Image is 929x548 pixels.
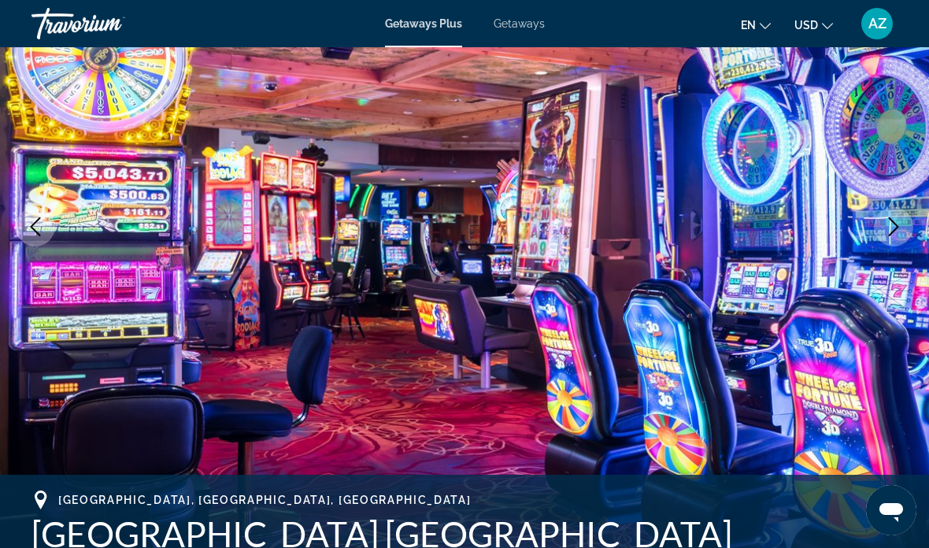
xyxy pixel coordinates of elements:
button: User Menu [857,7,898,40]
span: AZ [868,16,886,31]
button: Previous image [16,207,55,246]
span: en [741,19,756,31]
a: Travorium [31,3,189,44]
span: USD [794,19,818,31]
a: Getaways Plus [385,17,462,30]
iframe: Button to launch messaging window [866,485,916,535]
span: [GEOGRAPHIC_DATA], [GEOGRAPHIC_DATA], [GEOGRAPHIC_DATA] [58,494,471,506]
button: Next image [874,207,913,246]
button: Change language [741,13,771,36]
a: Getaways [494,17,545,30]
button: Change currency [794,13,833,36]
